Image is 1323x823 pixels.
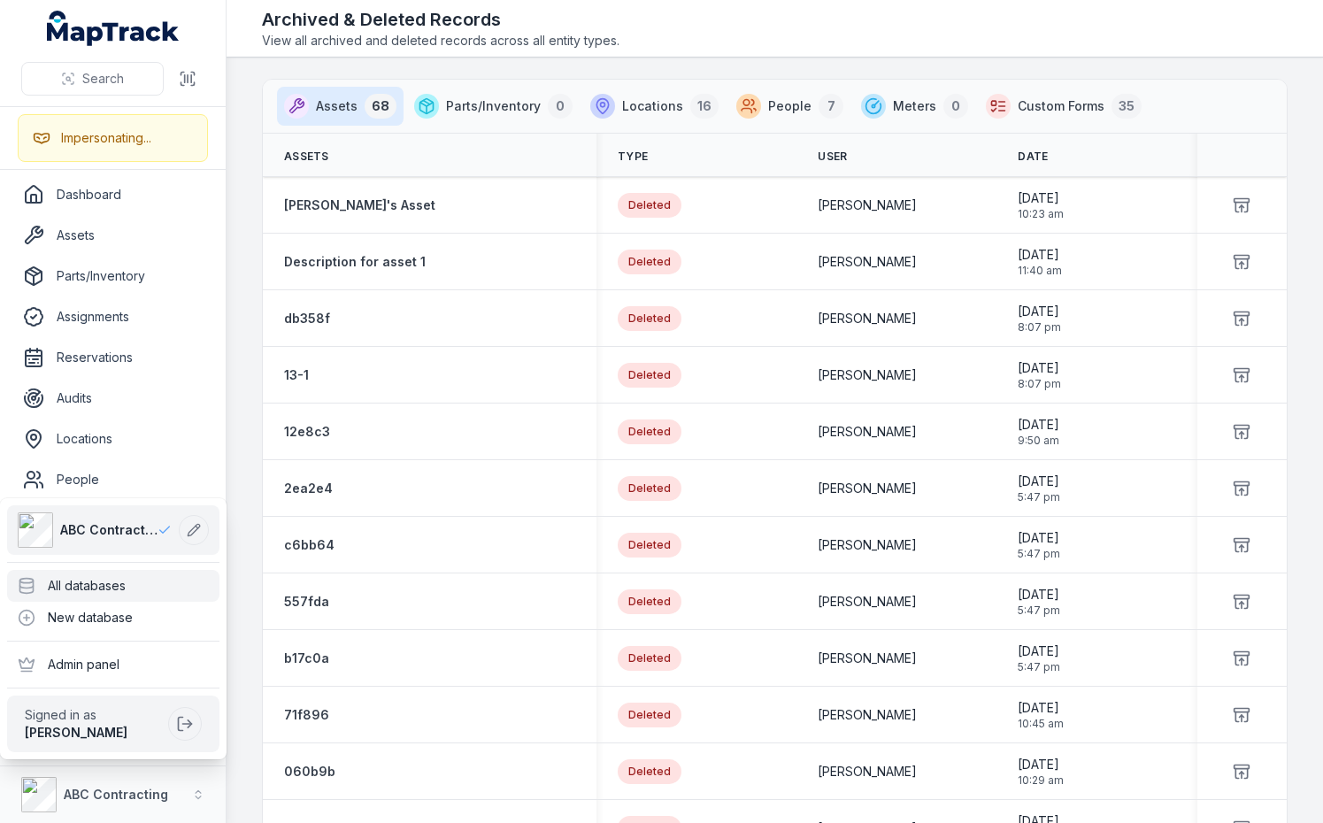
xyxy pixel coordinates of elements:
div: New database [7,602,219,634]
div: All databases [7,570,219,602]
span: Signed in as [25,706,161,724]
strong: ABC Contracting [64,787,168,802]
strong: [PERSON_NAME] [25,725,127,740]
div: Admin panel [7,649,219,681]
span: ABC Contracting [60,521,158,539]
